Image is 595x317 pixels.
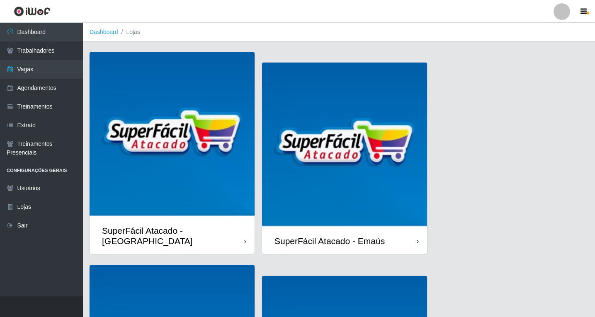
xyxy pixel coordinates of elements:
[118,28,140,36] li: Lojas
[90,52,255,254] a: SuperFácil Atacado - [GEOGRAPHIC_DATA]
[262,63,427,227] img: cardImg
[102,225,244,246] div: SuperFácil Atacado - [GEOGRAPHIC_DATA]
[14,6,51,17] img: CoreUI Logo
[274,236,385,246] div: SuperFácil Atacado - Emaús
[262,63,427,254] a: SuperFácil Atacado - Emaús
[83,23,595,42] nav: breadcrumb
[90,52,255,217] img: cardImg
[90,29,118,35] a: Dashboard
